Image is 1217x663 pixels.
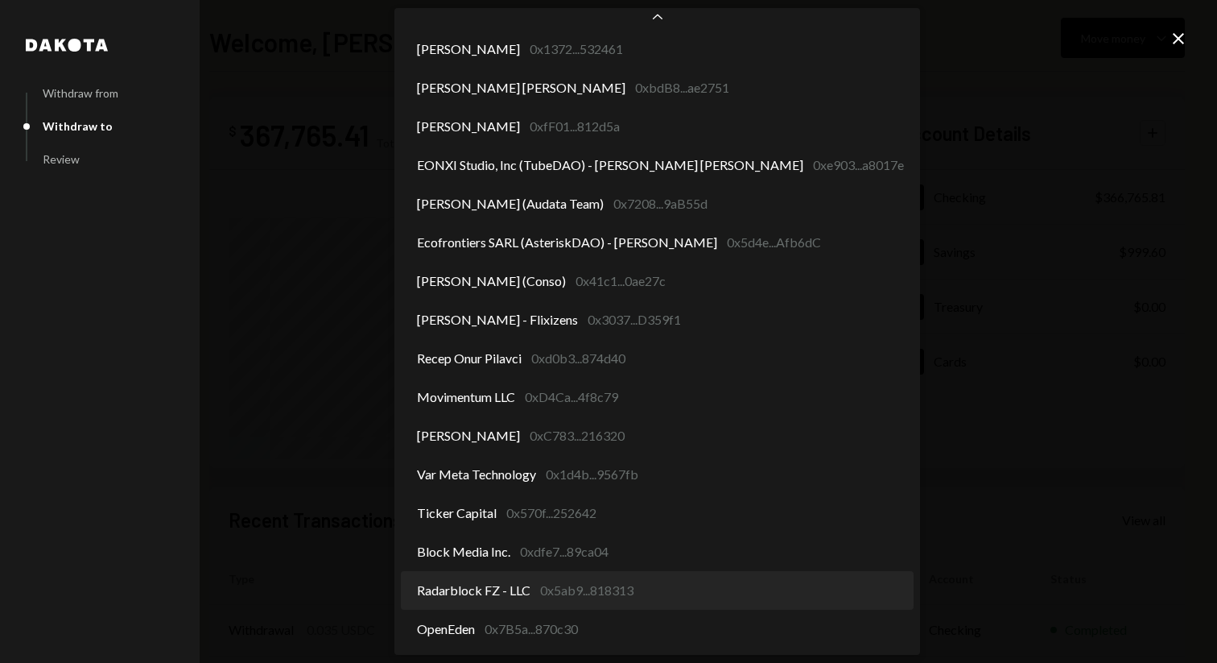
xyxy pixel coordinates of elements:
[43,152,80,166] div: Review
[546,465,638,484] div: 0x1d4b...9567fb
[613,194,708,213] div: 0x7208...9aB55d
[485,619,578,639] div: 0x7B5a...870c30
[530,426,625,445] div: 0xC783...216320
[417,39,520,59] span: [PERSON_NAME]
[417,194,604,213] span: [PERSON_NAME] (Audata Team)
[43,119,113,133] div: Withdraw to
[635,78,729,97] div: 0xbdB8...ae2751
[417,117,520,136] span: [PERSON_NAME]
[417,465,536,484] span: Var Meta Technology
[417,233,717,252] span: Ecofrontiers SARL (AsteriskDAO) - [PERSON_NAME]
[417,349,522,368] span: Recep Onur Pilavci
[417,310,578,329] span: [PERSON_NAME] - Flixizens
[530,117,620,136] div: 0xfF01...812d5a
[530,39,623,59] div: 0x1372...532461
[588,310,681,329] div: 0x3037...D359f1
[417,426,520,445] span: [PERSON_NAME]
[813,155,904,175] div: 0xe903...a8017e
[43,86,118,100] div: Withdraw from
[417,619,475,639] span: OpenEden
[417,581,530,600] span: Radarblock FZ - LLC
[417,271,566,291] span: [PERSON_NAME] (Conso)
[540,581,633,600] div: 0x5ab9...818313
[525,387,618,407] div: 0xD4Ca...4f8c79
[727,233,821,252] div: 0x5d4e...Afb6dC
[417,503,497,523] span: Ticker Capital
[531,349,625,368] div: 0xd0b3...874d40
[417,78,625,97] span: [PERSON_NAME] [PERSON_NAME]
[417,155,803,175] span: EONXI Studio, Inc (TubeDAO) - [PERSON_NAME] [PERSON_NAME]
[506,503,596,523] div: 0x570f...252642
[417,542,510,561] span: Block Media Inc.
[575,271,666,291] div: 0x41c1...0ae27c
[520,542,608,561] div: 0xdfe7...89ca04
[417,387,515,407] span: Movimentum LLC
